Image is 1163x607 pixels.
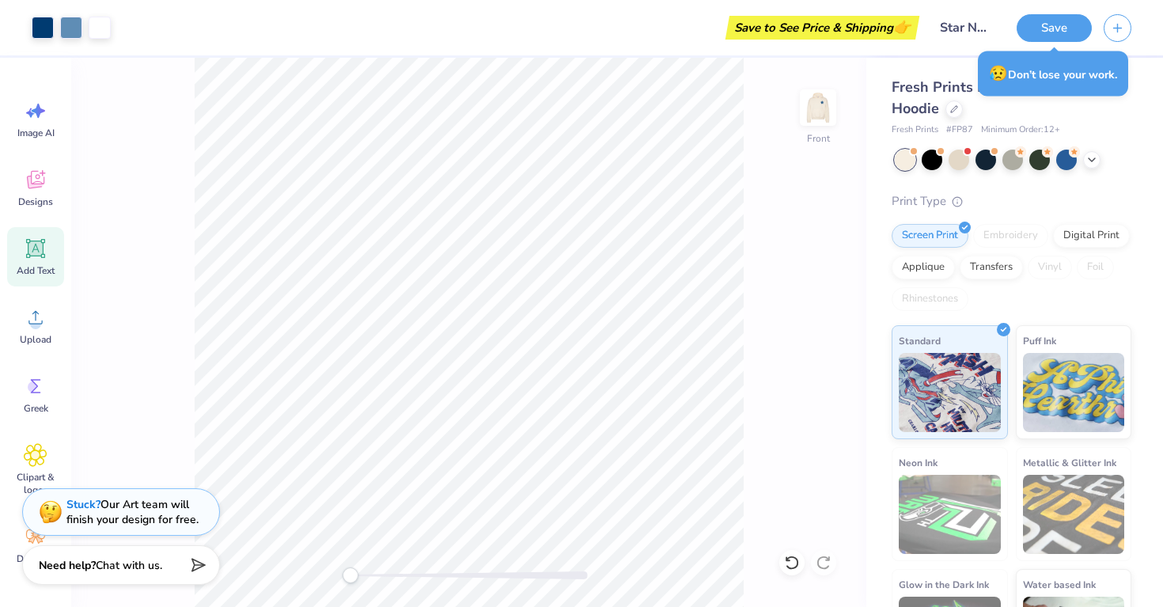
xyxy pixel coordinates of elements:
[978,51,1128,97] div: Don’t lose your work.
[18,195,53,208] span: Designs
[802,92,834,123] img: Front
[893,17,911,36] span: 👉
[1023,454,1116,471] span: Metallic & Glitter Ink
[1053,224,1130,248] div: Digital Print
[892,192,1131,211] div: Print Type
[729,16,915,40] div: Save to See Price & Shipping
[892,78,1117,118] span: Fresh Prints Boston Heavyweight Hoodie
[20,333,51,346] span: Upload
[892,123,938,137] span: Fresh Prints
[960,256,1023,279] div: Transfers
[17,127,55,139] span: Image AI
[899,475,1001,554] img: Neon Ink
[946,123,973,137] span: # FP87
[1028,256,1072,279] div: Vinyl
[1023,332,1056,349] span: Puff Ink
[892,256,955,279] div: Applique
[1023,475,1125,554] img: Metallic & Glitter Ink
[899,454,938,471] span: Neon Ink
[973,224,1048,248] div: Embroidery
[989,63,1008,84] span: 😥
[66,497,100,512] strong: Stuck?
[1023,576,1096,593] span: Water based Ink
[892,224,968,248] div: Screen Print
[1023,353,1125,432] img: Puff Ink
[17,264,55,277] span: Add Text
[899,576,989,593] span: Glow in the Dark Ink
[899,332,941,349] span: Standard
[899,353,1001,432] img: Standard
[66,497,199,527] div: Our Art team will finish your design for free.
[39,558,96,573] strong: Need help?
[24,402,48,415] span: Greek
[1077,256,1114,279] div: Foil
[17,552,55,565] span: Decorate
[9,471,62,496] span: Clipart & logos
[343,567,358,583] div: Accessibility label
[96,558,162,573] span: Chat with us.
[807,131,830,146] div: Front
[981,123,1060,137] span: Minimum Order: 12 +
[927,12,1005,44] input: Untitled Design
[892,287,968,311] div: Rhinestones
[1017,14,1092,42] button: Save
